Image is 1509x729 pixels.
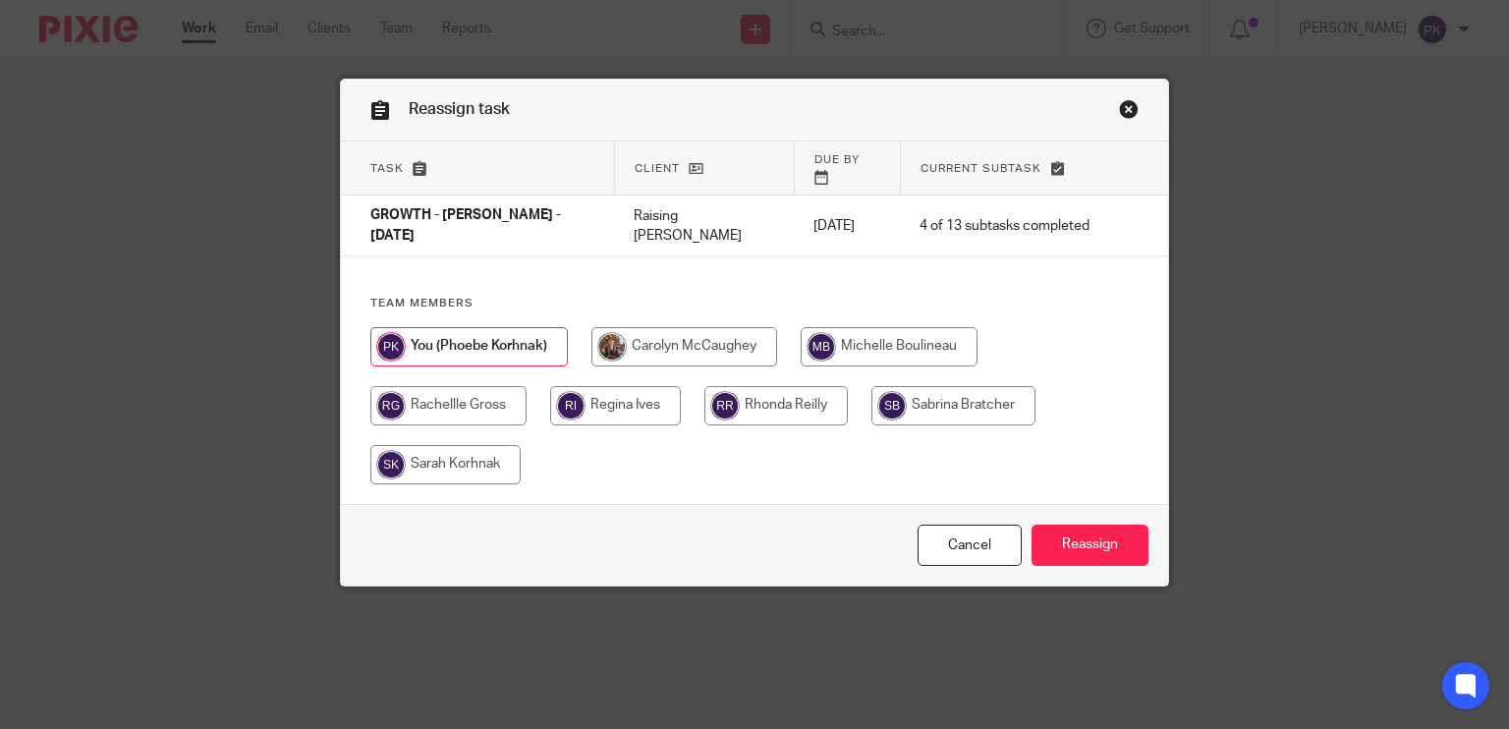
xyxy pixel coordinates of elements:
input: Reassign [1032,525,1148,567]
span: Client [635,163,680,174]
td: 4 of 13 subtasks completed [900,196,1109,256]
span: Due by [814,154,860,165]
span: Current subtask [921,163,1041,174]
a: Close this dialog window [918,525,1022,567]
p: Raising [PERSON_NAME] [634,206,774,247]
p: [DATE] [813,216,880,236]
h4: Team members [370,296,1140,311]
a: Close this dialog window [1119,99,1139,126]
span: Task [370,163,404,174]
span: Reassign task [409,101,510,117]
span: GROWTH - [PERSON_NAME] - [DATE] [370,209,561,244]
